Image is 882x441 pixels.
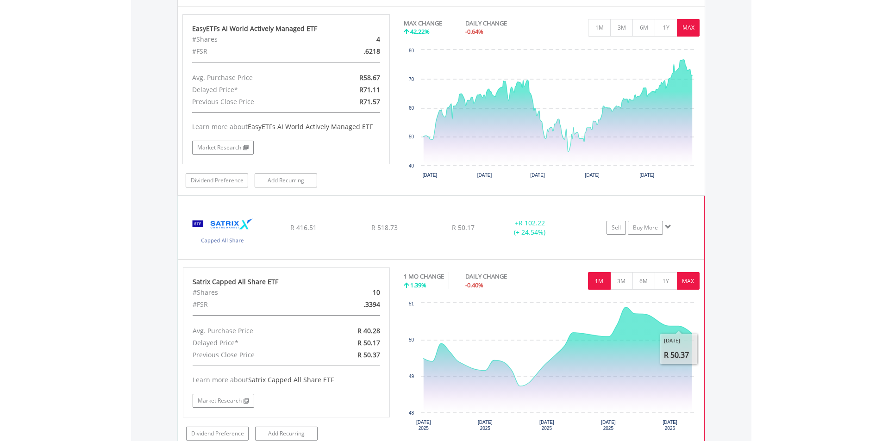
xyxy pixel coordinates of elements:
div: .6218 [319,45,387,57]
text: [DATE] [422,173,437,178]
div: 1 MO CHANGE [404,272,444,281]
text: [DATE] 2025 [663,420,677,431]
svg: Interactive chart [404,45,700,184]
span: -0.40% [465,281,483,289]
text: [DATE] [477,173,492,178]
div: .3394 [320,298,387,311]
div: Learn more about [192,122,380,131]
div: DAILY CHANGE [465,19,539,28]
a: Add Recurring [255,174,317,187]
text: [DATE] [639,173,654,178]
a: Market Research [192,141,254,155]
div: 4 [319,33,387,45]
button: 3M [610,19,633,37]
button: 6M [632,19,655,37]
div: MAX CHANGE [404,19,442,28]
text: [DATE] 2025 [601,420,616,431]
button: 1Y [655,19,677,37]
svg: Interactive chart [404,298,699,437]
span: R 40.28 [357,326,380,335]
text: 51 [409,301,414,306]
span: R58.67 [359,73,380,82]
button: 6M [632,272,655,290]
button: MAX [677,19,700,37]
div: Delayed Price* [186,337,320,349]
a: Sell [607,221,626,235]
button: 3M [610,272,633,290]
a: Dividend Preference [186,427,249,441]
a: Market Research [193,394,254,408]
button: 1M [588,272,611,290]
span: EasyETFs AI World Actively Managed ETF [248,122,373,131]
div: Chart. Highcharts interactive chart. [404,298,700,437]
div: #FSR [185,45,320,57]
div: #Shares [185,33,320,45]
a: Add Recurring [255,427,318,441]
div: DAILY CHANGE [465,272,539,281]
div: Previous Close Price [185,96,320,108]
div: Satrix Capped All Share ETF [193,277,381,286]
text: 80 [409,48,414,53]
span: -0.64% [465,27,483,36]
div: Avg. Purchase Price [185,72,320,84]
text: [DATE] [530,173,545,178]
img: EQU.ZA.STXCAP.png [183,208,263,257]
text: [DATE] 2025 [539,420,554,431]
text: 50 [409,337,414,342]
div: 10 [320,286,387,298]
text: [DATE] 2025 [478,420,493,431]
div: EasyETFs AI World Actively Managed ETF [192,24,380,33]
text: 60 [409,106,414,111]
text: [DATE] 2025 [416,420,431,431]
div: #Shares [186,286,320,298]
div: + (+ 24.54%) [495,218,564,237]
span: 1.39% [410,281,426,289]
span: R 416.51 [290,223,317,232]
span: R 102.22 [519,218,545,227]
div: Avg. Purchase Price [186,325,320,337]
text: 49 [409,374,414,379]
div: #FSR [186,298,320,311]
div: Previous Close Price [186,349,320,361]
text: 70 [409,77,414,82]
a: Buy More [628,221,663,235]
span: R 50.37 [357,350,380,359]
span: R 50.17 [357,338,380,347]
div: Learn more about [193,375,381,385]
text: 48 [409,410,414,416]
text: 50 [409,134,414,139]
span: 42.22% [410,27,430,36]
button: 1Y [655,272,677,290]
span: R 518.73 [371,223,398,232]
div: Chart. Highcharts interactive chart. [404,45,700,184]
button: 1M [588,19,611,37]
span: Satrix Capped All Share ETF [248,375,334,384]
text: 40 [409,163,414,168]
span: R71.11 [359,85,380,94]
button: MAX [677,272,700,290]
span: R71.57 [359,97,380,106]
text: [DATE] [585,173,600,178]
div: Delayed Price* [185,84,320,96]
span: R 50.17 [452,223,475,232]
a: Dividend Preference [186,174,248,187]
